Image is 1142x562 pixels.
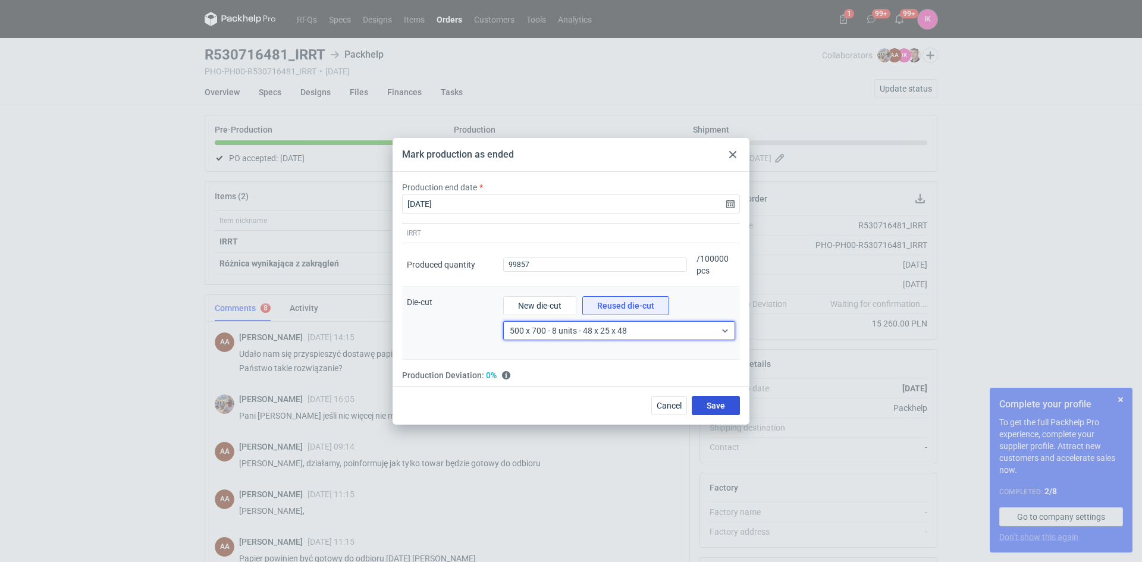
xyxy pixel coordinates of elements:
[582,296,669,315] button: Reused die-cut
[518,302,561,310] span: New die-cut
[692,243,740,287] div: / 100000 pcs
[657,401,682,410] span: Cancel
[402,369,740,381] div: Production Deviation:
[486,369,497,381] span: Excellent
[503,296,576,315] button: New die-cut
[692,396,740,415] button: Save
[402,287,498,360] div: Die-cut
[407,259,475,271] div: Produced quantity
[510,326,627,335] span: 500 x 700 - 8 units - 48 x 25 x 48
[651,396,687,415] button: Cancel
[407,228,421,238] span: IRRT
[707,401,725,410] span: Save
[402,181,477,193] label: Production end date
[402,148,514,161] div: Mark production as ended
[597,302,654,310] span: Reused die-cut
